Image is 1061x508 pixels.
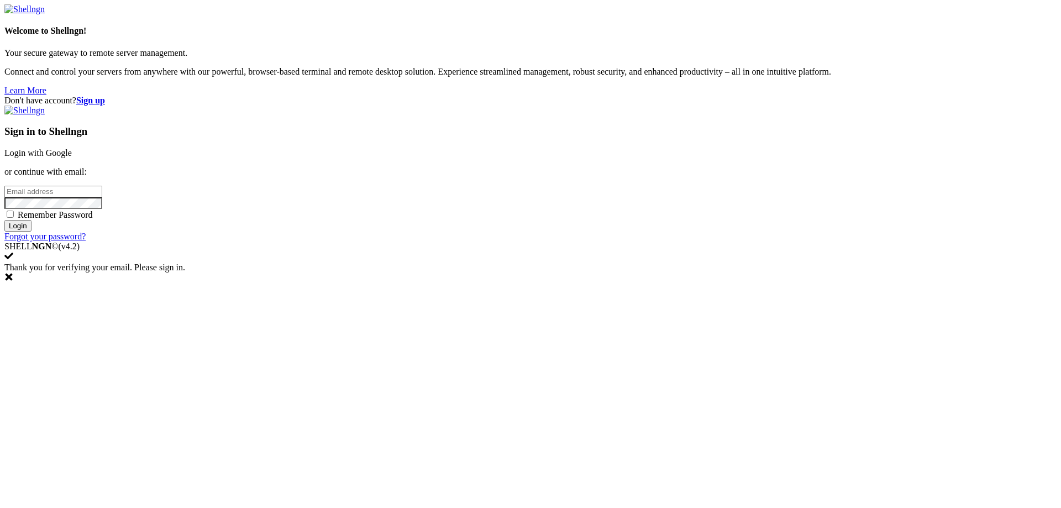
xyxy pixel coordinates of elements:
a: Forgot your password? [4,232,86,241]
span: 4.2.0 [59,242,80,251]
span: SHELL © [4,242,80,251]
input: Remember Password [7,211,14,218]
img: Shellngn [4,4,45,14]
img: Shellngn [4,106,45,116]
div: Dismiss this notification [4,273,1057,284]
b: NGN [32,242,52,251]
input: Login [4,220,31,232]
a: Learn More [4,86,46,95]
p: Connect and control your servers from anywhere with our powerful, browser-based terminal and remo... [4,67,1057,77]
h4: Welcome to Shellngn! [4,26,1057,36]
a: Sign up [76,96,105,105]
p: Your secure gateway to remote server management. [4,48,1057,58]
div: Don't have account? [4,96,1057,106]
div: Thank you for verifying your email. Please sign in. [4,263,1057,284]
p: or continue with email: [4,167,1057,177]
span: Remember Password [18,210,93,219]
input: Email address [4,186,102,197]
a: Login with Google [4,148,72,158]
h3: Sign in to Shellngn [4,125,1057,138]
